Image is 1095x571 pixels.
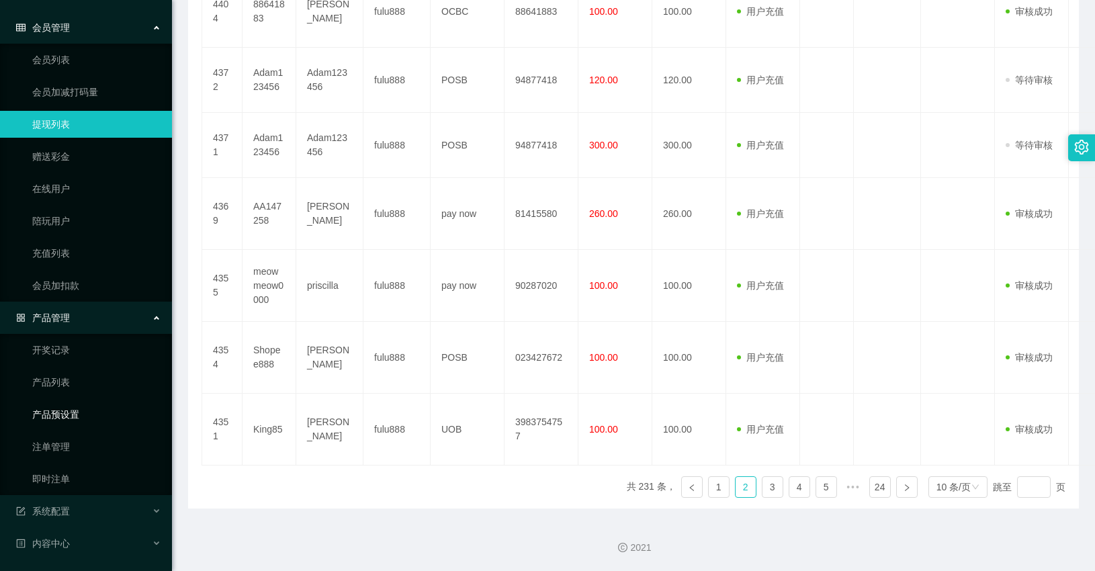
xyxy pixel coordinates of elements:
[737,6,784,17] span: 用户充值
[627,476,676,498] li: 共 231 条，
[32,433,161,460] a: 注单管理
[870,477,890,497] a: 24
[589,6,618,17] span: 100.00
[363,113,431,178] td: fulu888
[789,476,810,498] li: 4
[243,48,296,113] td: Adam123456
[652,178,726,250] td: 260.00
[589,280,618,291] span: 100.00
[735,476,756,498] li: 2
[936,477,971,497] div: 10 条/页
[589,424,618,435] span: 100.00
[896,476,918,498] li: 下一页
[363,250,431,322] td: fulu888
[32,272,161,299] a: 会员加扣款
[431,322,505,394] td: POSB
[202,178,243,250] td: 4369
[431,178,505,250] td: pay now
[762,476,783,498] li: 3
[363,48,431,113] td: fulu888
[1006,208,1053,219] span: 审核成功
[971,483,979,492] i: 图标: down
[737,140,784,150] span: 用户充值
[32,46,161,73] a: 会员列表
[16,538,70,549] span: 内容中心
[202,322,243,394] td: 4354
[32,111,161,138] a: 提现列表
[202,113,243,178] td: 4371
[431,250,505,322] td: pay now
[505,48,578,113] td: 94877418
[243,250,296,322] td: meowmeow0000
[32,208,161,234] a: 陪玩用户
[296,322,363,394] td: [PERSON_NAME]
[202,250,243,322] td: 4355
[589,140,618,150] span: 300.00
[16,22,70,33] span: 会员管理
[32,401,161,428] a: 产品预设置
[363,394,431,466] td: fulu888
[505,322,578,394] td: 023427672
[842,476,864,498] span: •••
[505,113,578,178] td: 94877418
[737,424,784,435] span: 用户充值
[1006,424,1053,435] span: 审核成功
[32,466,161,492] a: 即时注单
[589,352,618,363] span: 100.00
[681,476,703,498] li: 上一页
[296,48,363,113] td: Adam123456
[32,369,161,396] a: 产品列表
[505,178,578,250] td: 81415580
[589,75,618,85] span: 120.00
[32,240,161,267] a: 充值列表
[202,394,243,466] td: 4351
[296,394,363,466] td: [PERSON_NAME]
[431,394,505,466] td: UOB
[296,178,363,250] td: [PERSON_NAME]
[709,477,729,497] a: 1
[816,477,836,497] a: 5
[16,312,70,323] span: 产品管理
[16,507,26,516] i: 图标: form
[16,539,26,548] i: 图标: profile
[737,280,784,291] span: 用户充值
[762,477,783,497] a: 3
[1074,140,1089,155] i: 图标: setting
[737,208,784,219] span: 用户充值
[505,250,578,322] td: 90287020
[708,476,730,498] li: 1
[1006,75,1053,85] span: 等待审核
[816,476,837,498] li: 5
[652,48,726,113] td: 120.00
[431,113,505,178] td: POSB
[652,322,726,394] td: 100.00
[363,178,431,250] td: fulu888
[652,250,726,322] td: 100.00
[202,48,243,113] td: 4372
[32,79,161,105] a: 会员加减打码量
[869,476,891,498] li: 24
[993,476,1065,498] div: 跳至 页
[589,208,618,219] span: 260.00
[243,113,296,178] td: Adam123456
[16,313,26,322] i: 图标: appstore-o
[652,113,726,178] td: 300.00
[737,352,784,363] span: 用户充值
[1006,352,1053,363] span: 审核成功
[736,477,756,497] a: 2
[652,394,726,466] td: 100.00
[1006,140,1053,150] span: 等待审核
[903,484,911,492] i: 图标: right
[505,394,578,466] td: 3983754757
[789,477,809,497] a: 4
[1006,6,1053,17] span: 审核成功
[32,143,161,170] a: 赠送彩金
[296,113,363,178] td: Adam123456
[431,48,505,113] td: POSB
[243,322,296,394] td: Shopee888
[16,506,70,517] span: 系统配置
[296,250,363,322] td: priscilla
[688,484,696,492] i: 图标: left
[1006,280,1053,291] span: 审核成功
[16,23,26,32] i: 图标: table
